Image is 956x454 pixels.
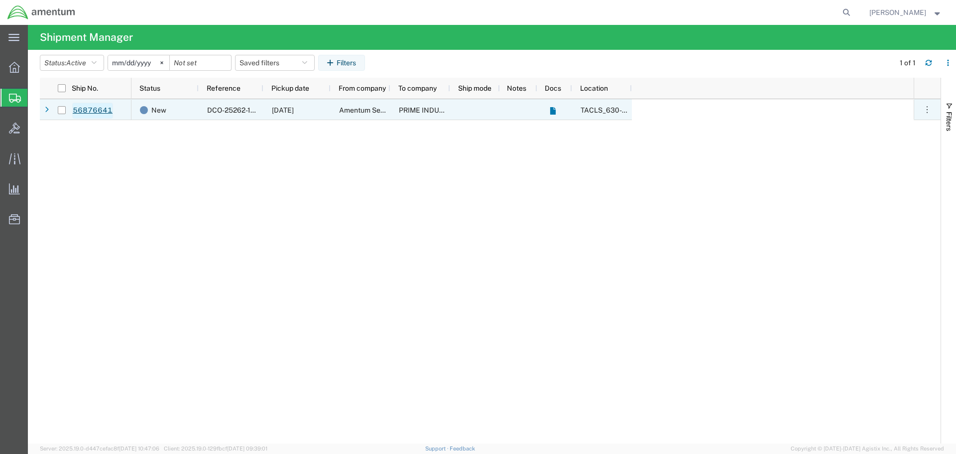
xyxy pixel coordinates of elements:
[170,55,231,70] input: Not set
[450,446,475,452] a: Feedback
[272,106,294,114] span: 09/19/2025
[119,446,159,452] span: [DATE] 10:47:06
[869,6,943,18] button: [PERSON_NAME]
[108,55,169,70] input: Not set
[72,84,98,92] span: Ship No.
[581,106,777,114] span: TACLS_630-Ft. Belvoir, VA
[545,84,561,92] span: Docs
[425,446,450,452] a: Support
[151,100,166,121] span: New
[66,59,86,67] span: Active
[227,446,267,452] span: [DATE] 09:39:01
[139,84,160,92] span: Status
[164,446,267,452] span: Client: 2025.19.0-129fbcf
[235,55,315,71] button: Saved filters
[40,25,133,50] h4: Shipment Manager
[398,84,437,92] span: To company
[869,7,926,18] span: Bobby Allison
[399,106,477,114] span: PRIME INDUSTRIES INC
[72,103,113,119] a: 56876641
[207,84,240,92] span: Reference
[580,84,608,92] span: Location
[507,84,526,92] span: Notes
[458,84,491,92] span: Ship mode
[791,445,944,453] span: Copyright © [DATE]-[DATE] Agistix Inc., All Rights Reserved
[339,84,386,92] span: From company
[40,55,104,71] button: Status:Active
[318,55,365,71] button: Filters
[339,106,414,114] span: Amentum Services, Inc.
[900,58,917,68] div: 1 of 1
[207,106,271,114] span: DCO-25262-168415
[7,5,76,20] img: logo
[271,84,309,92] span: Pickup date
[40,446,159,452] span: Server: 2025.19.0-d447cefac8f
[945,112,953,131] span: Filters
